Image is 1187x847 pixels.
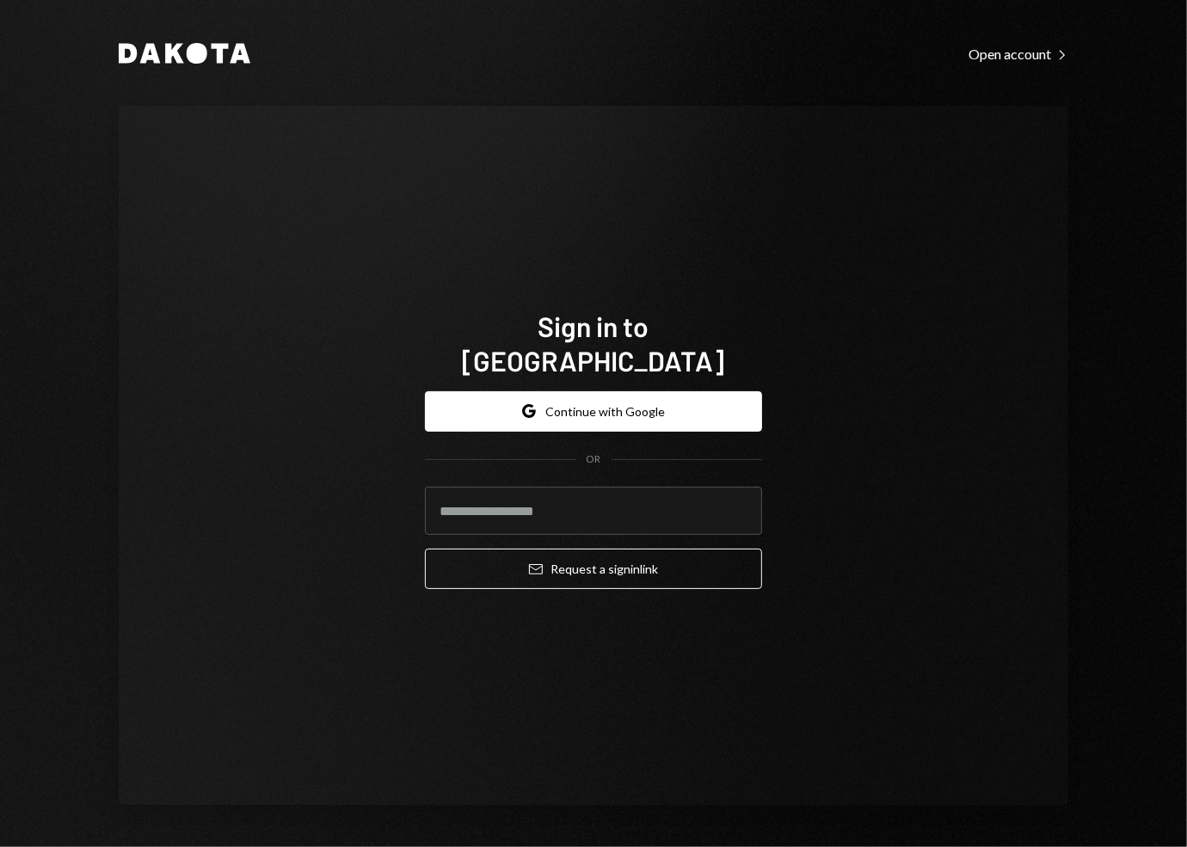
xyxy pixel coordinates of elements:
[969,44,1068,63] a: Open account
[587,452,601,467] div: OR
[425,391,762,432] button: Continue with Google
[425,549,762,589] button: Request a signinlink
[969,46,1068,63] div: Open account
[425,309,762,377] h1: Sign in to [GEOGRAPHIC_DATA]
